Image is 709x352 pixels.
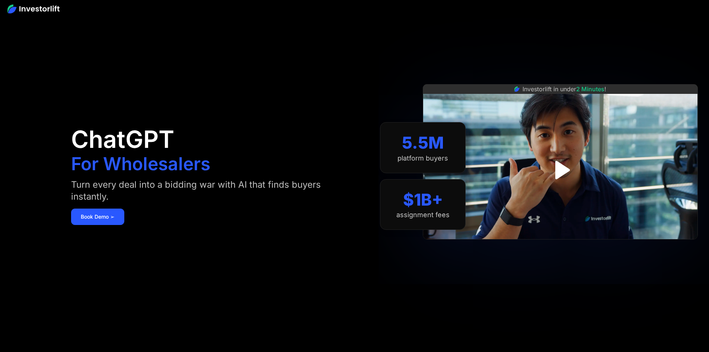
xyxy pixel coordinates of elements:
[402,133,444,153] div: 5.5M
[396,211,450,219] div: assignment fees
[71,155,210,173] h1: For Wholesalers
[397,154,448,162] div: platform buyers
[576,85,604,93] span: 2 Minutes
[523,85,606,93] div: Investorlift in under !
[544,153,577,187] a: open lightbox
[71,127,174,151] h1: ChatGPT
[505,243,616,252] iframe: Customer reviews powered by Trustpilot
[403,190,443,210] div: $1B+
[71,209,124,225] a: Book Demo ➢
[71,179,339,203] div: Turn every deal into a bidding war with AI that finds buyers instantly.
